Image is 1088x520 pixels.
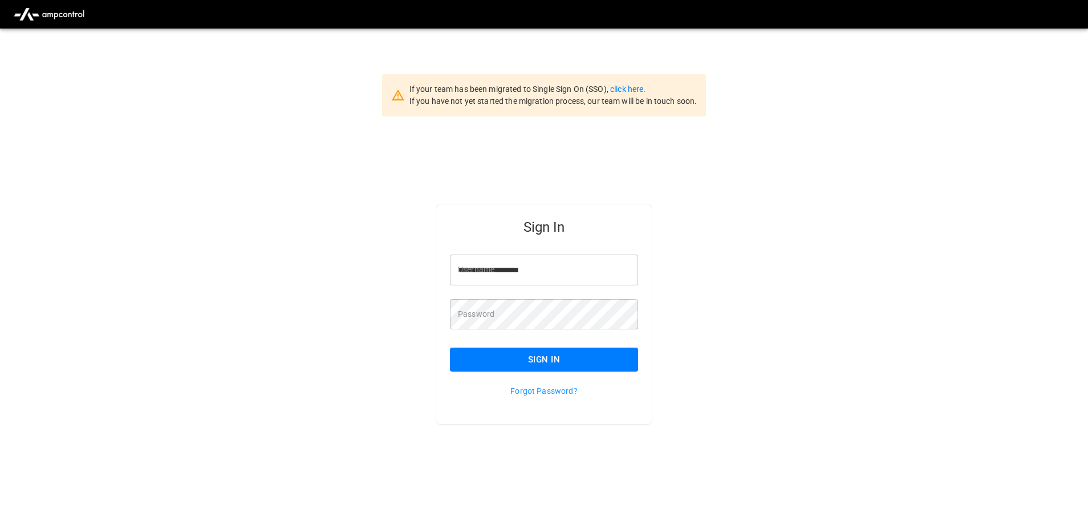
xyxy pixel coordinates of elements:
span: If you have not yet started the migration process, our team will be in touch soon. [409,96,697,106]
h5: Sign In [450,218,638,236]
a: click here. [610,84,646,94]
button: Sign In [450,348,638,372]
img: ampcontrol.io logo [9,3,89,25]
p: Forgot Password? [450,385,638,397]
span: If your team has been migrated to Single Sign On (SSO), [409,84,610,94]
